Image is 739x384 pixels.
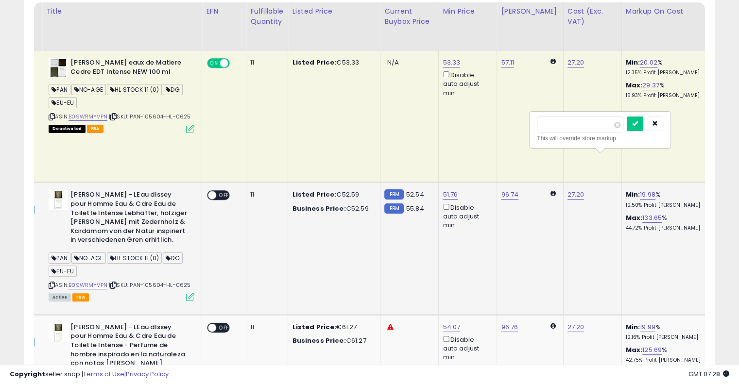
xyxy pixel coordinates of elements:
b: Max: [626,81,643,90]
div: Min Price [443,6,493,17]
span: All listings currently available for purchase on Amazon [49,293,71,301]
b: Listed Price: [292,58,336,67]
a: 27.20 [567,58,584,67]
span: ON [208,59,220,67]
div: Disable auto adjust min [443,202,489,230]
div: % [626,81,706,99]
div: Markup on Cost [626,6,710,17]
span: EU-EU [49,97,77,108]
div: Title [46,6,198,17]
div: % [626,323,706,341]
small: FBM [384,203,403,214]
a: 19.98 [640,190,655,200]
div: 11 [250,58,280,67]
a: 57.11 [501,58,514,67]
span: OFF [216,323,232,332]
a: 53.33 [443,58,460,67]
span: 55.84 [406,204,424,213]
span: NO-AGE [71,252,106,264]
span: 52.54 [406,190,424,199]
b: Listed Price: [292,190,336,199]
div: Cost (Exc. VAT) [567,6,618,27]
a: B09WRMYVPN [69,113,107,121]
a: 20.02 [640,58,657,67]
small: FBM [384,189,403,200]
a: 27.20 [567,190,584,200]
div: 11 [250,190,280,199]
p: 12.50% Profit [PERSON_NAME] [626,202,706,209]
p: 12.16% Profit [PERSON_NAME] [626,334,706,341]
div: €61.27 [292,336,373,345]
div: seller snap | | [10,370,169,379]
span: N/A [387,58,398,67]
div: ASIN: [49,58,194,132]
b: Min: [626,190,640,199]
div: EFN [206,6,242,17]
b: [PERSON_NAME] - LEau dIssey pour Homme Eau & Cdre Eau de Toilette Intense Lebhafter, holziger [PE... [70,190,189,247]
b: Business Price: [292,204,345,213]
a: 125.69 [642,345,662,355]
span: | SKU: PAN-105604-HL-0625 [109,281,190,289]
img: 417GF2kPVdL._SL40_.jpg [49,323,68,342]
a: Privacy Policy [126,369,169,379]
div: This will override store markup [537,134,663,143]
div: [PERSON_NAME] [501,6,559,17]
p: 44.72% Profit [PERSON_NAME] [626,225,706,232]
span: EU-EU [49,266,77,277]
a: 27.20 [567,322,584,332]
span: DG [163,84,182,95]
span: FBA [87,125,103,133]
b: Business Price: [292,336,345,345]
th: The percentage added to the cost of goods (COGS) that forms the calculator for Min & Max prices. [621,2,714,51]
span: OFF [216,191,232,200]
a: 51.76 [443,190,458,200]
strong: Copyright [10,369,45,379]
b: [PERSON_NAME] eaux de Matiere Cedre EDT Intense NEW 100 ml [70,58,189,79]
div: €52.59 [292,190,373,199]
div: €53.33 [292,58,373,67]
p: 12.35% Profit [PERSON_NAME] [626,69,706,76]
div: % [626,190,706,208]
a: 54.07 [443,322,460,332]
span: FBA [72,293,89,301]
div: Listed Price [292,6,376,17]
span: NO-AGE [71,84,106,95]
a: 19.99 [640,322,655,332]
span: PAN [49,84,70,95]
div: % [626,58,706,76]
span: HL STOCK 11 (0) [107,252,162,264]
b: Listed Price: [292,322,336,332]
div: Fulfillable Quantity [250,6,284,27]
a: B09WRMYVPN [69,281,107,289]
span: PAN [49,252,70,264]
a: 96.74 [501,190,518,200]
div: €52.59 [292,204,373,213]
div: Disable auto adjust min [443,334,489,362]
img: 417GF2kPVdL._SL40_.jpg [49,190,68,210]
a: Terms of Use [83,369,124,379]
div: 11 [250,323,280,332]
div: €61.27 [292,323,373,332]
a: 29.37 [642,81,659,90]
div: % [626,346,706,364]
b: Min: [626,322,640,332]
div: % [626,214,706,232]
span: All listings that are unavailable for purchase on Amazon for any reason other than out-of-stock [49,125,86,133]
a: 96.76 [501,322,518,332]
span: DG [163,252,182,264]
div: Disable auto adjust min [443,69,489,98]
div: Current Buybox Price [384,6,434,27]
p: 16.93% Profit [PERSON_NAME] [626,92,706,99]
b: Min: [626,58,640,67]
b: Max: [626,213,643,222]
span: | SKU: PAN-105604-HL-0625 [109,113,190,120]
span: HL STOCK 11 (0) [107,84,162,95]
img: 41aqnXw2H1L._SL40_.jpg [49,58,68,78]
span: OFF [228,59,244,67]
b: Max: [626,345,643,354]
span: 2025-09-15 07:28 GMT [688,369,729,379]
a: 133.65 [642,213,662,223]
div: ASIN: [49,190,194,300]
